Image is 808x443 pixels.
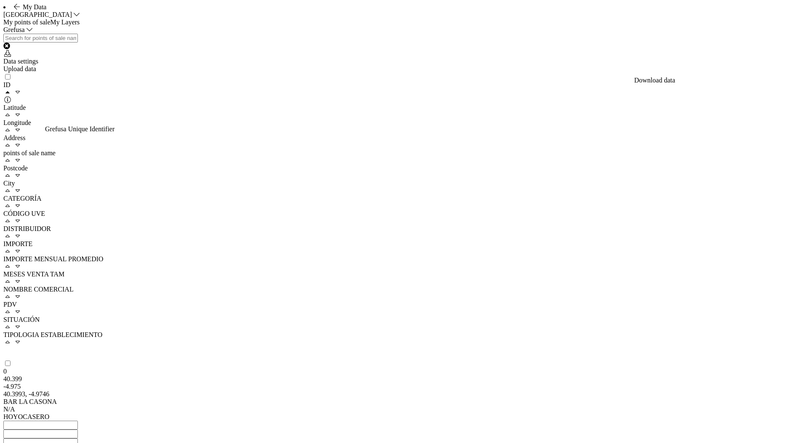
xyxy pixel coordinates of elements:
[3,255,104,263] span: IMPORTE MENSUAL PROMEDIO
[3,240,32,247] span: IMPORTE
[3,134,25,141] span: Address
[3,368,37,375] div: 0
[3,65,805,73] div: Upload data
[3,316,40,323] span: SITUACIÓN
[3,225,51,232] span: DISTRIBUIDOR
[3,383,50,390] div: -4.975
[634,77,675,84] div: Download data
[3,375,45,383] div: 40.399
[3,271,64,278] span: MESES VENTA TAM
[3,390,50,398] div: 40.3993, -4.9746
[3,413,93,421] div: HOYOCASERO
[45,125,114,133] div: Grefusa Unique Identifier
[3,164,28,172] span: Postcode
[3,104,26,111] span: Latitude
[3,26,25,33] span: Grefusa
[3,81,11,88] span: ID
[3,301,17,308] span: PDV
[3,119,31,126] span: Longitude
[50,19,80,26] a: My Layers
[3,149,56,157] span: points of sale name
[3,180,15,187] span: City
[3,11,72,18] span: [GEOGRAPHIC_DATA]
[23,3,46,11] span: My Data
[3,19,50,26] a: My points of sale
[3,398,103,406] div: BAR LA CASONA
[3,286,74,293] span: NOMBRE COMERCIAL
[3,195,42,202] span: CATEGORÍA
[3,331,102,338] span: TIPOLOGIA ESTABLECIMIENTO
[3,210,45,217] span: CÓDIGO UVE
[3,406,47,413] div: N/A
[3,58,805,65] div: Data settings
